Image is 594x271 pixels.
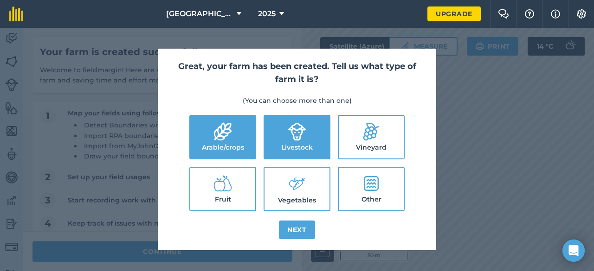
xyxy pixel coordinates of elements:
[9,6,23,21] img: fieldmargin Logo
[265,116,329,158] label: Livestock
[524,9,535,19] img: A question mark icon
[562,239,585,262] div: Open Intercom Messenger
[551,8,560,19] img: svg+xml;base64,PHN2ZyB4bWxucz0iaHR0cDovL3d3dy53My5vcmcvMjAwMC9zdmciIHdpZHRoPSIxNyIgaGVpZ2h0PSIxNy...
[498,9,509,19] img: Two speech bubbles overlapping with the left bubble in the forefront
[427,6,481,21] a: Upgrade
[169,60,425,87] h2: Great, your farm has been created. Tell us what type of farm it is?
[169,95,425,106] p: (You can choose more than one)
[258,8,276,19] span: 2025
[339,116,404,158] label: Vineyard
[166,8,233,19] span: [GEOGRAPHIC_DATA]
[190,116,255,158] label: Arable/crops
[279,221,315,239] button: Next
[190,168,255,210] label: Fruit
[265,168,329,210] label: Vegetables
[339,168,404,210] label: Other
[576,9,587,19] img: A cog icon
